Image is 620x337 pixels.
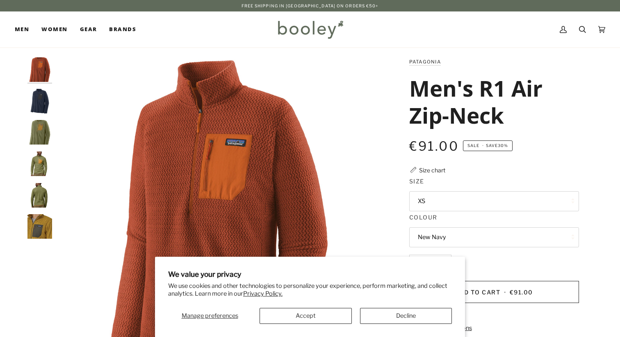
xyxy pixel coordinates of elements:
button: + [438,255,451,273]
a: Brands [103,11,142,47]
span: Size [409,177,424,185]
span: Manage preferences [182,312,238,319]
img: Patagonia Men's R1 Air Zip-Neck - Booley Galway [27,152,52,176]
button: Manage preferences [168,308,251,324]
span: Women [41,25,67,34]
a: Patagonia [409,59,441,65]
a: More payment options [409,324,579,333]
img: Patagonia Men's R1 Air Zip-Neck Burnished Red - Booley Galway [27,57,52,82]
em: • [481,143,486,148]
a: Gear [74,11,103,47]
span: €91.00 [510,289,533,296]
span: €91.00 [409,138,459,154]
span: Save [463,140,513,151]
img: Patagonia Men's R1 Air Zip-Neck New Navy - Booley Galway [27,89,52,113]
button: XS [409,191,579,211]
a: Men [15,11,35,47]
input: Quantity [409,255,451,273]
div: Size chart [419,166,445,174]
span: Gear [80,25,97,34]
p: We use cookies and other technologies to personalize your experience, perform marketing, and coll... [168,282,452,298]
img: Booley [274,18,346,41]
button: Add to Cart • €91.00 [409,281,579,303]
span: • [502,289,508,296]
span: Brands [109,25,136,34]
button: New Navy [409,227,579,247]
h1: Men's R1 Air Zip-Neck [409,75,573,129]
a: Privacy Policy. [243,290,283,297]
span: Colour [409,213,438,222]
img: Patagonia Men's R1 Air Zip-Neck - Booley Galway [27,183,52,208]
button: Decline [360,308,452,324]
p: Free Shipping in [GEOGRAPHIC_DATA] on Orders €50+ [242,2,379,9]
button: Accept [260,308,352,324]
span: Men [15,25,29,34]
a: Women [35,11,73,47]
h2: We value your privacy [168,270,452,278]
span: Add to Cart [455,289,500,296]
img: Patagonia Men's R1 Air Zip-Neck Buckhorn Green - Booley Galway [27,120,52,145]
span: Sale [467,143,479,148]
span: 30% [498,143,508,148]
img: Patagonia Men's R1 Air Zip-Neck - Booley Galway [27,214,52,239]
button: − [409,255,422,273]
